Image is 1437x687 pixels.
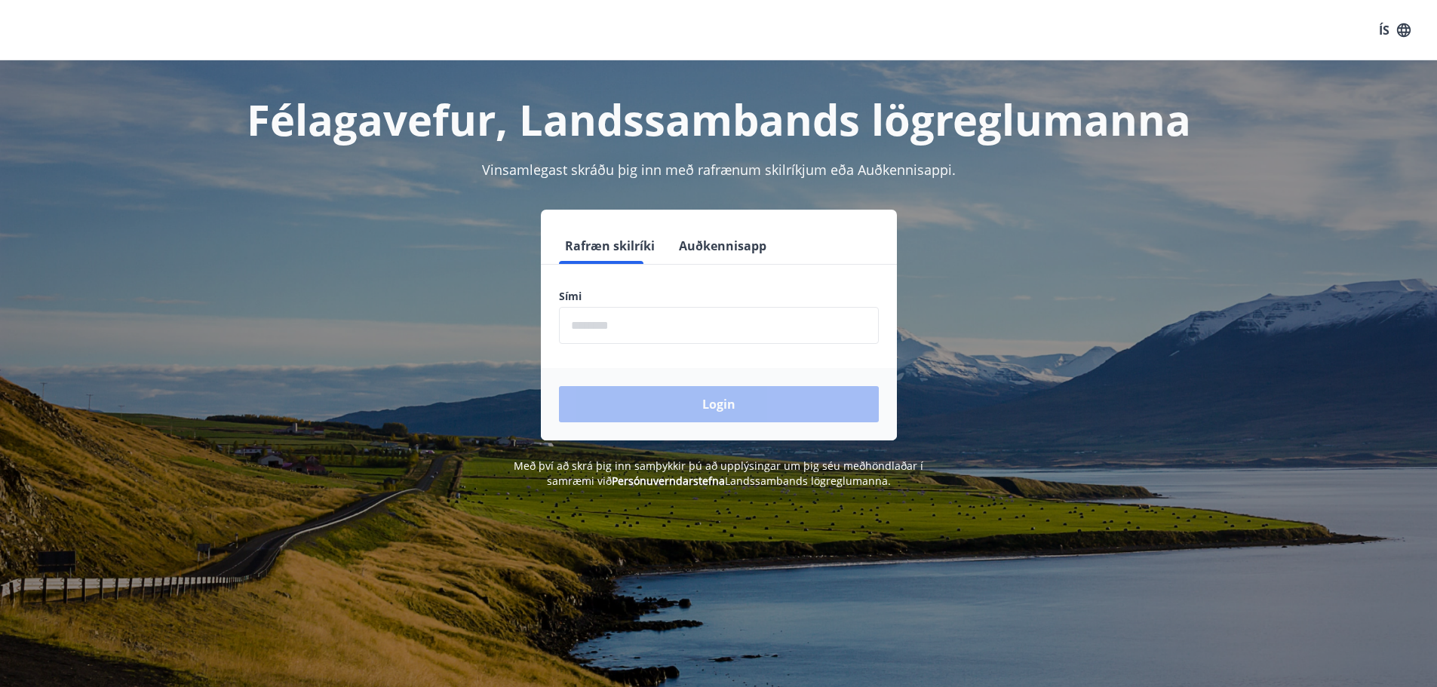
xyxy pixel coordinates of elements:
a: Persónuverndarstefna [612,474,725,488]
h1: Félagavefur, Landssambands lögreglumanna [194,90,1244,148]
button: ÍS [1371,17,1419,44]
label: Sími [559,289,879,304]
button: Rafræn skilríki [559,228,661,264]
button: Auðkennisapp [673,228,772,264]
span: Með því að skrá þig inn samþykkir þú að upplýsingar um þig séu meðhöndlaðar í samræmi við Landssa... [514,459,923,488]
span: Vinsamlegast skráðu þig inn með rafrænum skilríkjum eða Auðkennisappi. [482,161,956,179]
